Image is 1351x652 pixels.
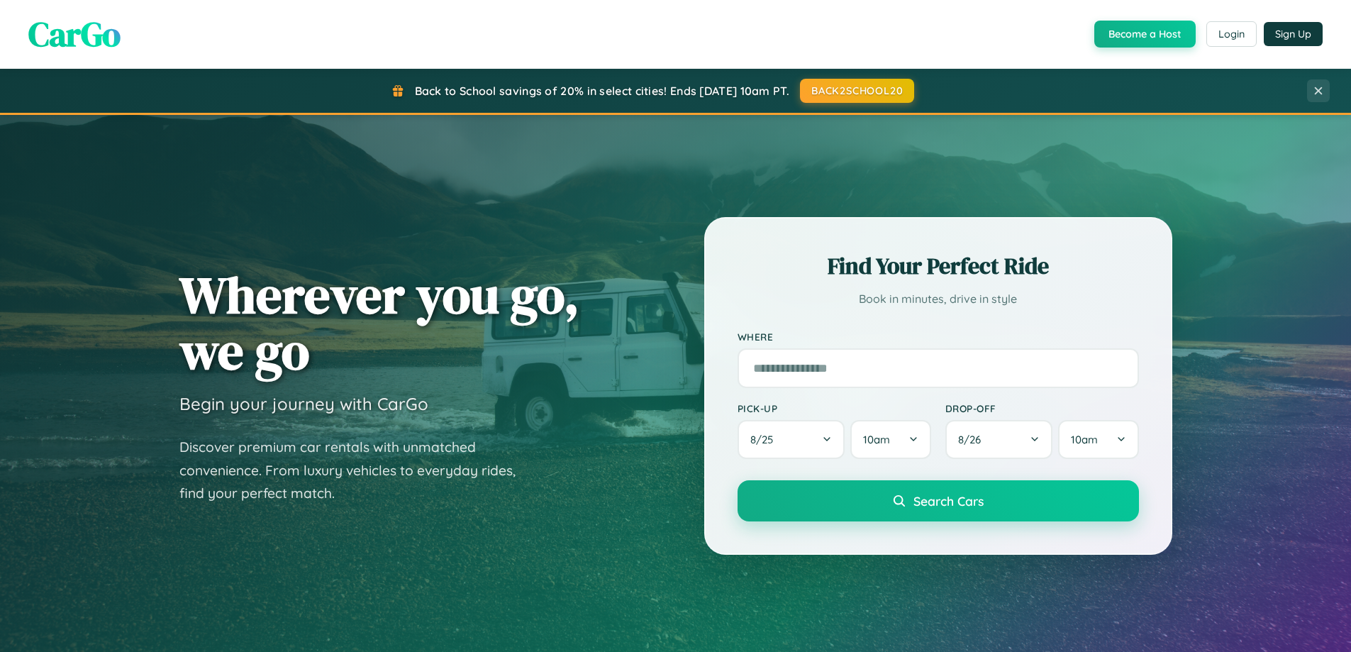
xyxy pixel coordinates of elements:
label: Where [738,331,1139,343]
span: 8 / 26 [958,433,988,446]
span: 10am [1071,433,1098,446]
span: 10am [863,433,890,446]
p: Book in minutes, drive in style [738,289,1139,309]
span: Back to School savings of 20% in select cities! Ends [DATE] 10am PT. [415,84,789,98]
button: 10am [1058,420,1138,459]
button: 10am [850,420,930,459]
p: Discover premium car rentals with unmatched convenience. From luxury vehicles to everyday rides, ... [179,436,534,505]
button: Become a Host [1094,21,1196,48]
button: 8/26 [945,420,1053,459]
label: Pick-up [738,402,931,414]
span: 8 / 25 [750,433,780,446]
h1: Wherever you go, we go [179,267,579,379]
span: CarGo [28,11,121,57]
button: Sign Up [1264,22,1323,46]
h2: Find Your Perfect Ride [738,250,1139,282]
button: Search Cars [738,480,1139,521]
button: BACK2SCHOOL20 [800,79,914,103]
span: Search Cars [913,493,984,509]
button: Login [1206,21,1257,47]
h3: Begin your journey with CarGo [179,393,428,414]
label: Drop-off [945,402,1139,414]
button: 8/25 [738,420,845,459]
